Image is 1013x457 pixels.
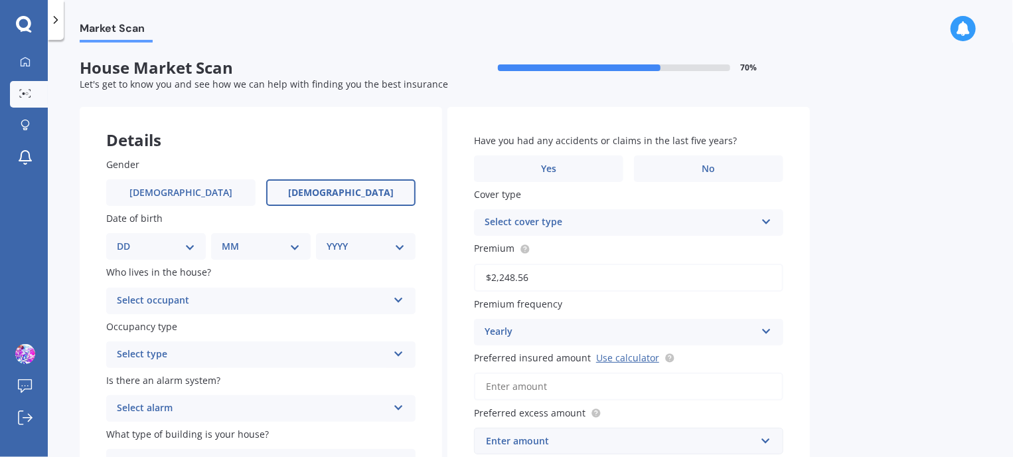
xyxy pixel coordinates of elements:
[117,293,388,309] div: Select occupant
[702,163,716,175] span: No
[474,188,521,201] span: Cover type
[15,344,35,364] img: ACg8ocIlbeaCC5NffaZWA7SLlcnQiUfqUiIIOoAEZWz8axUhssMUGAKq=s96-c
[106,158,139,171] span: Gender
[80,58,445,78] span: House Market Scan
[474,373,783,401] input: Enter amount
[80,107,442,147] div: Details
[485,215,755,230] div: Select cover type
[485,324,755,340] div: Yearly
[486,434,755,448] div: Enter amount
[117,347,388,363] div: Select type
[541,163,556,175] span: Yes
[80,78,448,90] span: Let's get to know you and see how we can help with finding you the best insurance
[106,428,269,440] span: What type of building is your house?
[106,374,220,387] span: Is there an alarm system?
[596,351,659,364] a: Use calculator
[474,242,514,255] span: Premium
[80,22,153,40] span: Market Scan
[288,187,394,199] span: [DEMOGRAPHIC_DATA]
[474,134,737,147] span: Have you had any accidents or claims in the last five years?
[117,401,388,416] div: Select alarm
[741,63,757,72] span: 70 %
[129,187,232,199] span: [DEMOGRAPHIC_DATA]
[474,351,591,364] span: Preferred insured amount
[474,407,585,419] span: Preferred excess amount
[474,298,562,310] span: Premium frequency
[106,320,177,333] span: Occupancy type
[474,264,783,292] input: Enter premium
[106,266,211,279] span: Who lives in the house?
[106,212,163,225] span: Date of birth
